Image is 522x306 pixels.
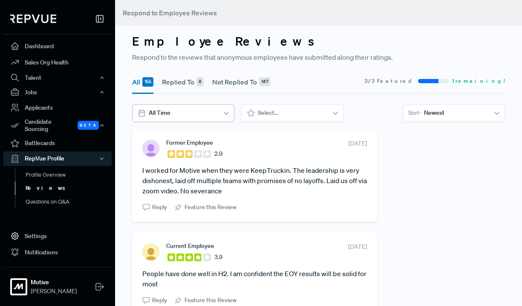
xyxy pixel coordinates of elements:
button: All 155 [132,70,153,94]
p: Respond to the reviews that anonymous employees have submitted along their ratings. [132,52,505,62]
span: Feature this Review [185,203,236,212]
button: Replied To 8 [162,70,204,94]
span: 2 / 3 Featured [365,77,415,85]
span: 3.9 [214,253,222,262]
span: Beta [78,121,99,130]
span: [PERSON_NAME] [31,287,77,296]
button: Talent [3,70,112,85]
h3: Employee Reviews [132,34,505,49]
a: Reviews [15,181,123,195]
span: 1 remaining! [452,77,505,85]
a: Dashboard [3,38,112,54]
a: Profile Overview [15,168,123,182]
div: 147 [259,77,271,87]
a: Applicants [3,99,112,116]
a: Sales Org Health [3,54,112,70]
strong: Motive [31,278,77,287]
span: [DATE] [348,139,367,148]
a: MotiveMotive[PERSON_NAME] [3,267,112,299]
span: Reply [152,203,167,212]
button: RepVue Profile [3,152,112,166]
a: Battlecards [3,135,112,152]
a: Notifications [3,244,112,260]
button: Candidate Sourcing Beta [3,116,112,135]
span: Reply [152,296,167,305]
button: Not Replied To 147 [212,70,271,94]
span: Sort - [408,108,421,117]
a: Questions on Q&A [15,195,123,209]
div: 155 [142,77,153,87]
button: Jobs [3,85,112,99]
div: 8 [196,77,204,87]
span: Former Employee [166,139,213,146]
span: Respond to Employee Reviews [123,9,217,17]
article: People have done well in H2. I am confident the EOY results will be solid for most [142,268,367,289]
img: RepVue [10,15,56,23]
span: [DATE] [348,242,367,251]
article: I worked for Motive when they were KeepTruckin. The leadership is very dishonest, laid off multip... [142,165,367,196]
a: Settings [3,228,112,244]
span: Feature this Review [185,296,236,305]
img: Motive [12,280,26,294]
div: Candidate Sourcing [3,116,112,135]
span: 2.9 [214,149,222,158]
span: Current Employee [166,242,214,249]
